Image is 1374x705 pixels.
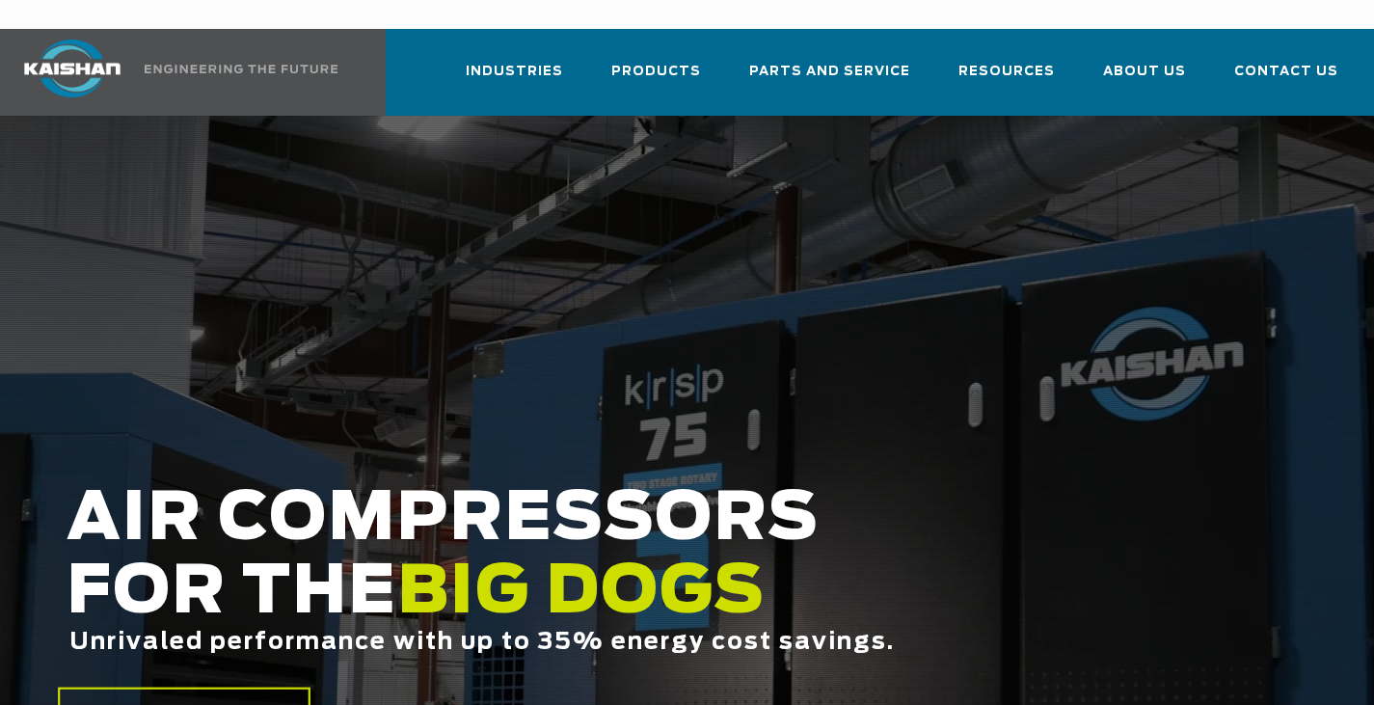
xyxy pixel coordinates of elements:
[1234,46,1338,112] a: Contact Us
[466,61,563,83] span: Industries
[397,560,766,626] span: BIG DOGS
[611,61,701,83] span: Products
[1103,61,1186,83] span: About Us
[749,46,910,112] a: Parts and Service
[466,46,563,112] a: Industries
[1234,61,1338,83] span: Contact Us
[1103,46,1186,112] a: About Us
[749,61,910,83] span: Parts and Service
[69,631,895,654] span: Unrivaled performance with up to 35% energy cost savings.
[145,65,337,73] img: Engineering the future
[958,61,1055,83] span: Resources
[958,46,1055,112] a: Resources
[611,46,701,112] a: Products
